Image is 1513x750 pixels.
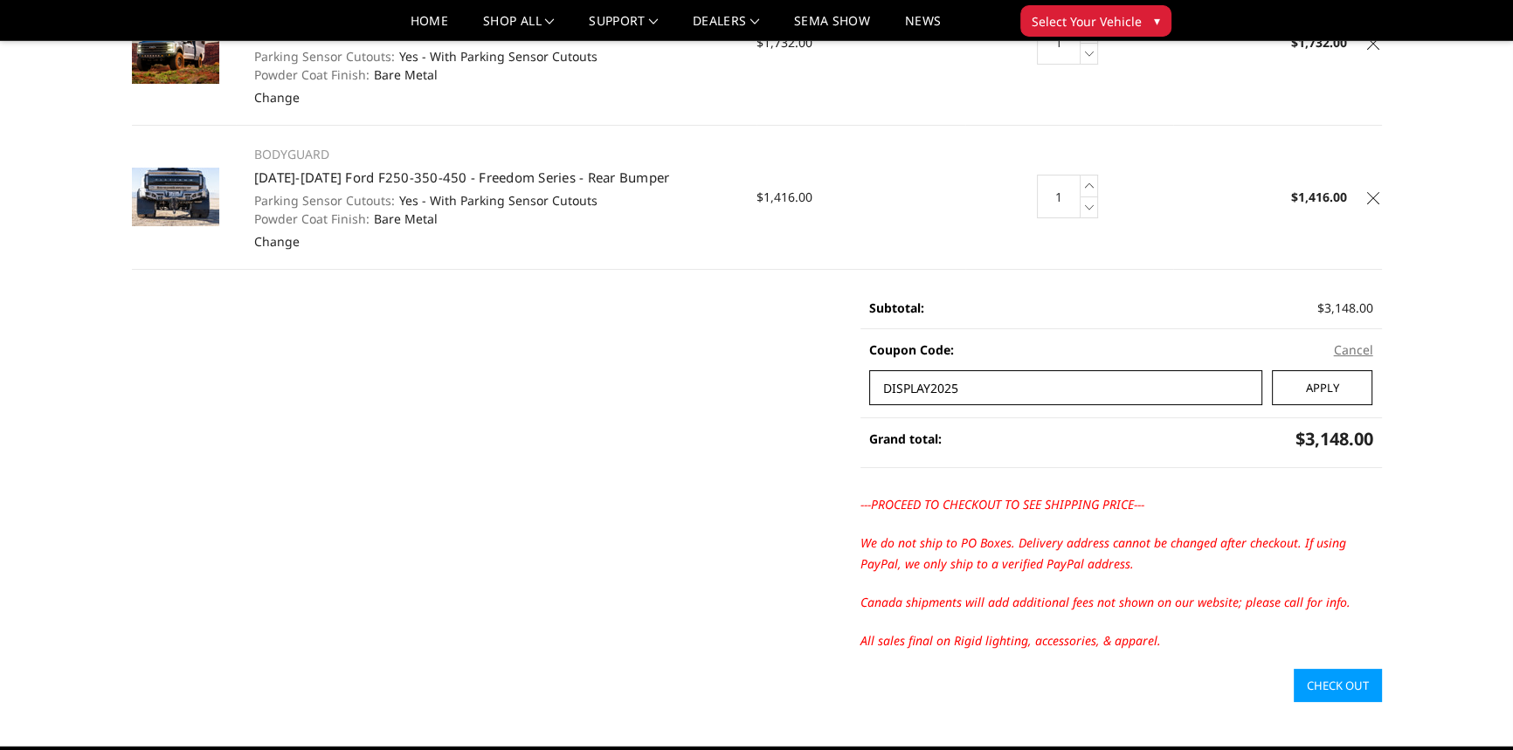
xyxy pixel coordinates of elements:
[1291,34,1347,51] strong: $1,732.00
[794,15,870,40] a: SEMA Show
[254,169,670,186] a: [DATE]-[DATE] Ford F250-350-450 - Freedom Series - Rear Bumper
[869,299,924,316] strong: Subtotal:
[1295,427,1373,451] span: $3,148.00
[132,2,219,84] img: 2023-2025 Ford F250-350 - Freedom Series - Base Front Bumper (non-winch)
[1426,666,1513,750] iframe: Chat Widget
[1154,11,1160,30] span: ▾
[254,233,300,250] a: Change
[254,144,738,165] p: BODYGUARD
[254,191,395,210] dt: Parking Sensor Cutouts:
[483,15,554,40] a: shop all
[254,47,395,65] dt: Parking Sensor Cutouts:
[905,15,941,40] a: News
[254,210,370,228] dt: Powder Coat Finish:
[1294,669,1382,702] a: Check out
[869,370,1261,405] input: Enter your coupon code
[254,47,738,65] dd: Yes - With Parking Sensor Cutouts
[756,34,812,51] span: $1,732.00
[860,592,1381,613] p: Canada shipments will add additional fees not shown on our website; please call for info.
[254,89,300,106] a: Change
[860,630,1381,651] p: All sales final on Rigid lighting, accessories, & apparel.
[254,191,738,210] dd: Yes - With Parking Sensor Cutouts
[1291,189,1347,205] strong: $1,416.00
[132,168,219,226] img: 2023-2025 Ford F250-350-450 - Freedom Series - Rear Bumper
[1272,370,1372,405] input: Apply
[1317,299,1373,316] span: $3,148.00
[589,15,658,40] a: Support
[254,65,738,84] dd: Bare Metal
[1020,5,1171,37] button: Select Your Vehicle
[1334,341,1373,359] button: Cancel
[1032,12,1142,31] span: Select Your Vehicle
[254,210,738,228] dd: Bare Metal
[860,494,1381,515] p: ---PROCEED TO CHECKOUT TO SEE SHIPPING PRICE---
[756,189,812,205] span: $1,416.00
[869,341,954,358] strong: Coupon Code:
[254,65,370,84] dt: Powder Coat Finish:
[869,430,942,447] strong: Grand total:
[693,15,759,40] a: Dealers
[411,15,448,40] a: Home
[860,533,1381,575] p: We do not ship to PO Boxes. Delivery address cannot be changed after checkout. If using PayPal, w...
